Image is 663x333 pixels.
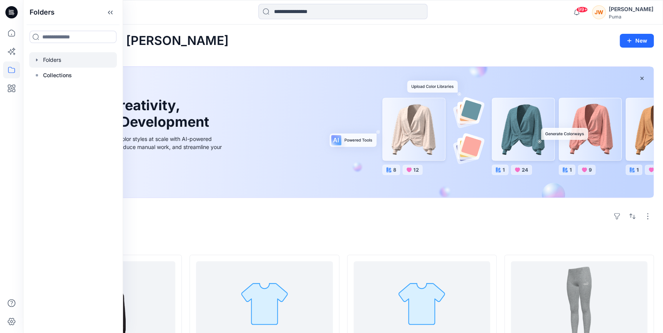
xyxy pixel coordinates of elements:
[592,5,606,19] div: JW
[51,97,213,130] h1: Unleash Creativity, Speed Up Development
[51,168,224,184] a: Discover more
[32,238,654,247] h4: Styles
[51,135,224,159] div: Explore ideas faster and recolor styles at scale with AI-powered tools that boost creativity, red...
[609,14,653,20] div: Puma
[43,71,72,80] p: Collections
[576,7,588,13] span: 99+
[32,34,229,48] h2: Welcome back, [PERSON_NAME]
[609,5,653,14] div: [PERSON_NAME]
[620,34,654,48] button: New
